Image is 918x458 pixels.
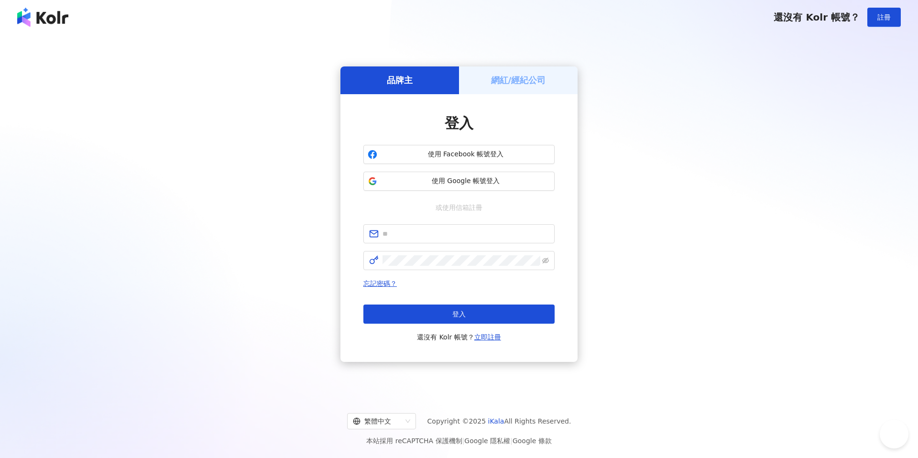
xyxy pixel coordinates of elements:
[474,333,501,341] a: 立即註冊
[510,437,513,445] span: |
[366,435,551,447] span: 本站採用 reCAPTCHA 保護機制
[488,417,504,425] a: iKala
[867,8,901,27] button: 註冊
[363,172,555,191] button: 使用 Google 帳號登入
[774,11,860,23] span: 還沒有 Kolr 帳號？
[387,74,413,86] h5: 品牌主
[417,331,501,343] span: 還沒有 Kolr 帳號？
[542,257,549,264] span: eye-invisible
[462,437,465,445] span: |
[429,202,489,213] span: 或使用信箱註冊
[17,8,68,27] img: logo
[381,176,550,186] span: 使用 Google 帳號登入
[880,420,908,448] iframe: Help Scout Beacon - Open
[353,414,402,429] div: 繁體中文
[363,145,555,164] button: 使用 Facebook 帳號登入
[877,13,891,21] span: 註冊
[491,74,546,86] h5: 網紅/經紀公司
[464,437,510,445] a: Google 隱私權
[445,115,473,131] span: 登入
[427,415,571,427] span: Copyright © 2025 All Rights Reserved.
[381,150,550,159] span: 使用 Facebook 帳號登入
[363,280,397,287] a: 忘記密碼？
[452,310,466,318] span: 登入
[513,437,552,445] a: Google 條款
[363,305,555,324] button: 登入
